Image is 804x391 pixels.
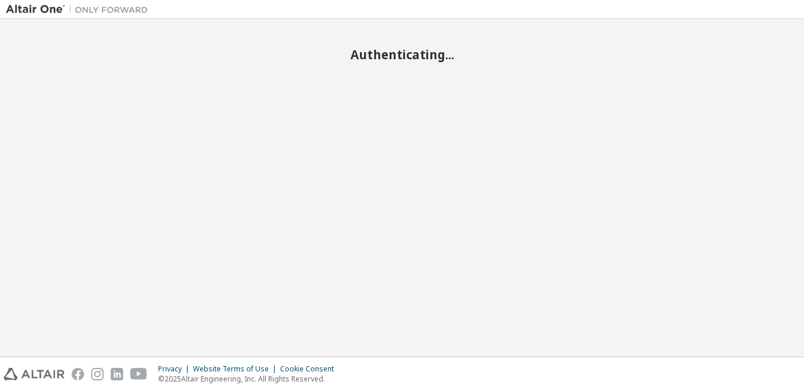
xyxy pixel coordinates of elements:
img: instagram.svg [91,368,104,380]
h2: Authenticating... [6,47,798,62]
img: facebook.svg [72,368,84,380]
p: © 2025 Altair Engineering, Inc. All Rights Reserved. [158,374,341,384]
img: linkedin.svg [111,368,123,380]
img: youtube.svg [130,368,147,380]
div: Cookie Consent [280,364,341,374]
img: altair_logo.svg [4,368,65,380]
div: Website Terms of Use [193,364,280,374]
div: Privacy [158,364,193,374]
img: Altair One [6,4,154,15]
